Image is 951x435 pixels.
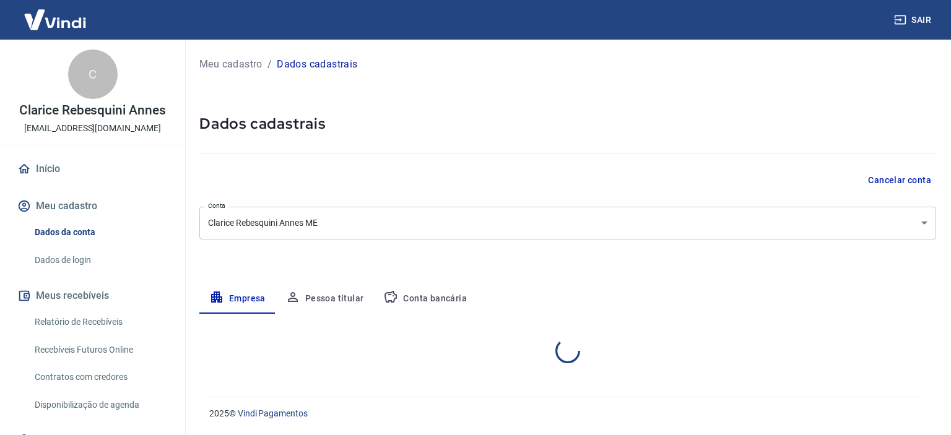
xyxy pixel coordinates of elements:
label: Conta [208,201,225,210]
a: Dados da conta [30,220,170,245]
a: Vindi Pagamentos [238,408,308,418]
button: Cancelar conta [863,169,936,192]
button: Meus recebíveis [15,282,170,309]
button: Conta bancária [373,284,477,314]
div: C [68,50,118,99]
a: Dados de login [30,248,170,273]
a: Disponibilização de agenda [30,392,170,418]
p: Clarice Rebesquini Annes [19,104,166,117]
button: Pessoa titular [276,284,374,314]
img: Vindi [15,1,95,38]
p: [EMAIL_ADDRESS][DOMAIN_NAME] [24,122,161,135]
a: Início [15,155,170,183]
button: Sair [892,9,936,32]
p: 2025 © [209,407,921,420]
h5: Dados cadastrais [199,114,936,134]
p: / [267,57,272,72]
a: Recebíveis Futuros Online [30,337,170,363]
button: Meu cadastro [15,192,170,220]
p: Dados cadastrais [277,57,357,72]
a: Contratos com credores [30,364,170,390]
a: Meu cadastro [199,57,263,72]
button: Empresa [199,284,276,314]
a: Relatório de Recebíveis [30,309,170,335]
div: Clarice Rebesquini Annes ME [199,207,936,239]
